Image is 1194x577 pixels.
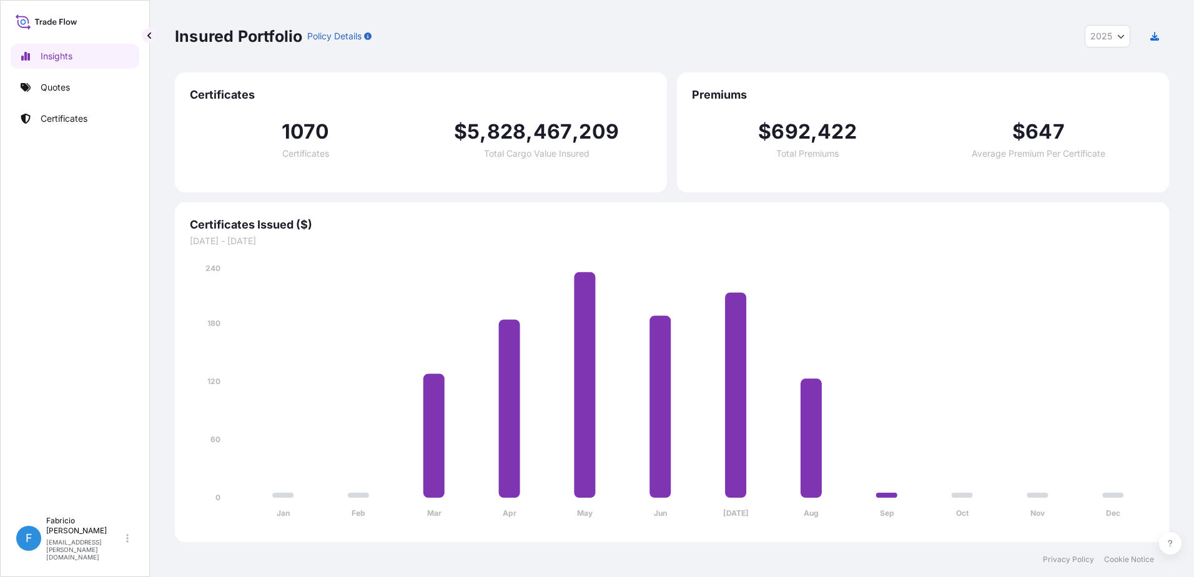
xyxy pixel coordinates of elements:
[277,508,290,518] tspan: Jan
[480,122,486,142] span: ,
[487,122,526,142] span: 828
[817,122,857,142] span: 422
[215,493,220,502] tspan: 0
[956,508,969,518] tspan: Oct
[210,435,220,444] tspan: 60
[190,87,652,102] span: Certificates
[811,122,817,142] span: ,
[758,122,771,142] span: $
[526,122,533,142] span: ,
[579,122,619,142] span: 209
[467,122,480,142] span: 5
[1012,122,1025,142] span: $
[1085,25,1130,47] button: Year Selector
[484,149,590,158] span: Total Cargo Value Insured
[533,122,573,142] span: 467
[307,30,362,42] p: Policy Details
[1104,555,1154,565] a: Cookie Notice
[190,217,1154,232] span: Certificates Issued ($)
[880,508,894,518] tspan: Sep
[207,377,220,386] tspan: 120
[804,508,819,518] tspan: Aug
[454,122,467,142] span: $
[723,508,749,518] tspan: [DATE]
[1090,30,1112,42] span: 2025
[11,75,139,100] a: Quotes
[1106,508,1120,518] tspan: Dec
[427,508,442,518] tspan: Mar
[175,26,302,46] p: Insured Portfolio
[1025,122,1065,142] span: 647
[503,508,516,518] tspan: Apr
[26,532,32,545] span: F
[1030,508,1045,518] tspan: Nov
[1043,555,1094,565] a: Privacy Policy
[577,508,593,518] tspan: May
[190,235,1154,247] span: [DATE] - [DATE]
[46,538,124,561] p: [EMAIL_ADDRESS][PERSON_NAME][DOMAIN_NAME]
[972,149,1105,158] span: Average Premium Per Certificate
[572,122,579,142] span: ,
[11,44,139,69] a: Insights
[205,264,220,273] tspan: 240
[46,516,124,536] p: Fabricio [PERSON_NAME]
[41,112,87,125] p: Certificates
[282,122,330,142] span: 1070
[776,149,839,158] span: Total Premiums
[207,318,220,328] tspan: 180
[41,50,72,62] p: Insights
[771,122,811,142] span: 692
[654,508,667,518] tspan: Jun
[282,149,329,158] span: Certificates
[11,106,139,131] a: Certificates
[352,508,365,518] tspan: Feb
[692,87,1154,102] span: Premiums
[41,81,70,94] p: Quotes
